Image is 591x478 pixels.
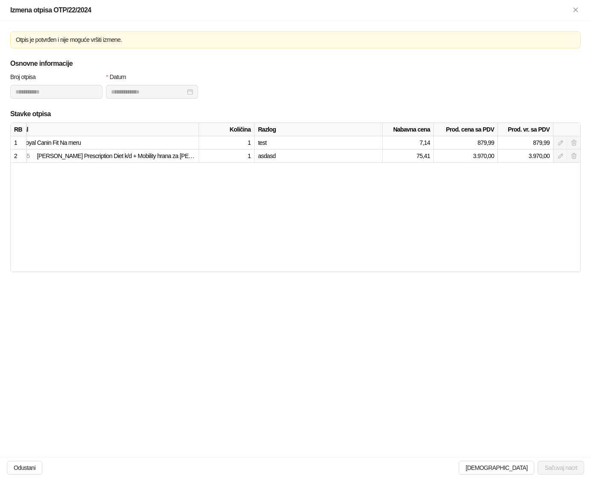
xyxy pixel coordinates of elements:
div: Royal Canin Fit Na meru [8,136,199,150]
input: Broj otpisa [10,85,102,99]
label: Broj otpisa [10,72,41,82]
div: 2 [14,151,23,161]
div: Prod. vr. sa PDV [498,123,553,136]
button: Sačuvaj nacrt [538,461,584,475]
div: 879,99 [434,136,498,150]
div: Izmena otpisa OTP/22/2024 [10,5,571,15]
input: Datum [111,87,185,97]
div: Količina [199,123,255,136]
span: [DEMOGRAPHIC_DATA] [465,464,527,471]
div: test [255,136,383,150]
div: Prod. cena sa PDV [434,123,498,136]
div: 879,99 [498,136,553,150]
div: 1 [199,136,255,150]
div: RB [11,123,26,136]
div: Razlog [255,123,383,136]
span: 200155 [12,152,30,159]
div: [PERSON_NAME] Prescription Diet k/d + Mobility hrana za [PERSON_NAME] 1,5 kg [8,150,199,163]
div: 75,41 [383,150,434,163]
div: 3.970,00 [434,150,498,163]
div: 1 [199,150,255,163]
h5: Stavke otpisa [10,109,581,119]
div: 3.970,00 [498,150,553,163]
h5: Osnovne informacije [10,59,581,69]
div: 1 [14,138,23,147]
button: Zatvori [571,5,581,15]
div: Artikal [8,123,199,136]
button: [DEMOGRAPHIC_DATA] [459,461,534,475]
label: Datum [106,72,132,82]
div: asdasd [255,150,383,163]
div: 7,14 [383,136,434,150]
div: Otpis je potvrđen i nije moguće vršiti izmene. [16,35,575,44]
div: Nabavna cena [383,123,434,136]
button: Odustani [7,461,42,475]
